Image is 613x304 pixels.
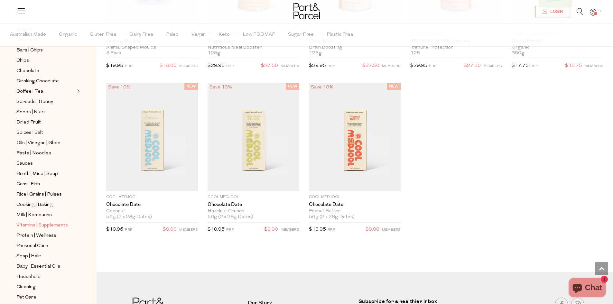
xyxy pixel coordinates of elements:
img: Chocolate Date [208,83,299,191]
small: MEMBERS [281,64,299,68]
p: Cool Medjool [309,194,401,200]
span: NEW [387,83,401,90]
span: Australian Made [10,23,46,46]
a: Personal Care [16,242,75,250]
a: Oils | Vinegar | Ghee [16,139,75,147]
span: 1 [597,8,603,14]
a: Milk | Kombucha [16,211,75,219]
small: MEMBERS [179,64,198,68]
a: Chocolate Date [208,202,299,207]
a: Sauces [16,160,75,168]
img: Chocolate Date [309,83,401,191]
p: Cool Medjool [106,194,198,200]
span: Household [16,273,41,281]
span: Spices | Salt [16,129,43,137]
div: Save 10% [106,83,133,92]
small: RRP [226,64,234,68]
small: RRP [530,64,538,68]
a: Chocolate Date [106,202,198,207]
a: Drinking Chocolate [16,77,75,85]
a: Rice | Grains | Pulses [16,190,75,198]
span: Protein | Wellness [16,232,56,240]
span: $27.50 [261,62,278,70]
small: RRP [226,228,234,232]
a: Dried Fruit [16,118,75,126]
span: Milk | Kombucha [16,211,52,219]
small: MEMBERS [585,64,603,68]
span: $9.90 [366,226,379,234]
a: Soap | Hair [16,252,75,260]
a: Pasta | Noodles [16,149,75,157]
span: Organic [59,23,77,46]
span: Login [549,9,563,14]
span: $27.50 [464,62,481,70]
div: Save 10% [309,83,335,92]
span: Drinking Chocolate [16,78,59,85]
span: Coffee | Tea [16,88,43,96]
div: Nutritious Meal Booster [208,45,299,51]
span: 350g [512,51,525,56]
span: $9.90 [264,226,278,234]
div: Animal Shaped Moulds [106,45,198,51]
span: $18.00 [160,62,177,70]
a: Vitamins | Supplements [16,221,75,229]
div: Organic [512,45,603,51]
span: 56g (2 x 28g Dates) [208,214,253,220]
div: Brain Boosting [309,45,401,51]
span: Chips [16,57,29,65]
small: MEMBERS [483,64,502,68]
span: Vitamins | Supplements [16,222,68,229]
span: Chocolate [16,67,39,75]
small: MEMBERS [179,228,198,232]
small: RRP [328,228,335,232]
span: $17.75 [512,63,529,68]
a: Login [535,6,570,17]
small: MEMBERS [382,64,401,68]
small: RRP [125,64,132,68]
span: Plastic Free [327,23,353,46]
span: Cleaning [16,283,36,291]
p: Cool Medjool [208,194,299,200]
a: Coffee | Tea [16,88,75,96]
span: Pasta | Noodles [16,150,51,157]
span: 125g [208,51,220,56]
a: Spices | Salt [16,129,75,137]
span: Dried Fruit [16,119,41,126]
inbox-online-store-chat: Shopify online store chat [567,278,608,299]
a: Cans | Fish [16,180,75,188]
div: Hazelnut Crunch [208,208,299,214]
span: 56g (2 x 28g Dates) [106,214,152,220]
span: Pet Care [16,294,36,301]
img: Chocolate Date [106,83,198,191]
div: Coconut [106,208,198,214]
a: Bars | Chips [16,46,75,54]
span: $27.50 [362,62,379,70]
span: $16.75 [565,62,582,70]
span: Cooking | Baking [16,201,53,209]
span: $10.95 [106,227,123,232]
span: NEW [184,83,198,90]
button: Expand/Collapse Coffee | Tea [75,88,80,95]
span: Low FODMAP [243,23,275,46]
span: Bars | Chips [16,47,43,54]
span: 125g [309,51,322,56]
a: Spreads | Honey [16,98,75,106]
div: Immune Protection [410,45,502,51]
span: Broth | Miso | Soup [16,170,58,178]
div: Save 10% [208,83,234,92]
div: Peanut Butter [309,208,401,214]
a: 1 [590,9,596,15]
span: $9.90 [163,226,177,234]
span: Oils | Vinegar | Ghee [16,139,60,147]
a: Seeds | Nuts [16,108,75,116]
span: Paleo [166,23,179,46]
a: Broth | Miso | Soup [16,170,75,178]
small: RRP [125,228,132,232]
span: Soap | Hair [16,253,41,260]
span: $10.95 [309,227,326,232]
span: Cans | Fish [16,180,40,188]
span: Dairy Free [129,23,153,46]
span: Gluten Free [90,23,116,46]
span: $10.95 [208,227,225,232]
a: Baby | Essential Oils [16,263,75,271]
